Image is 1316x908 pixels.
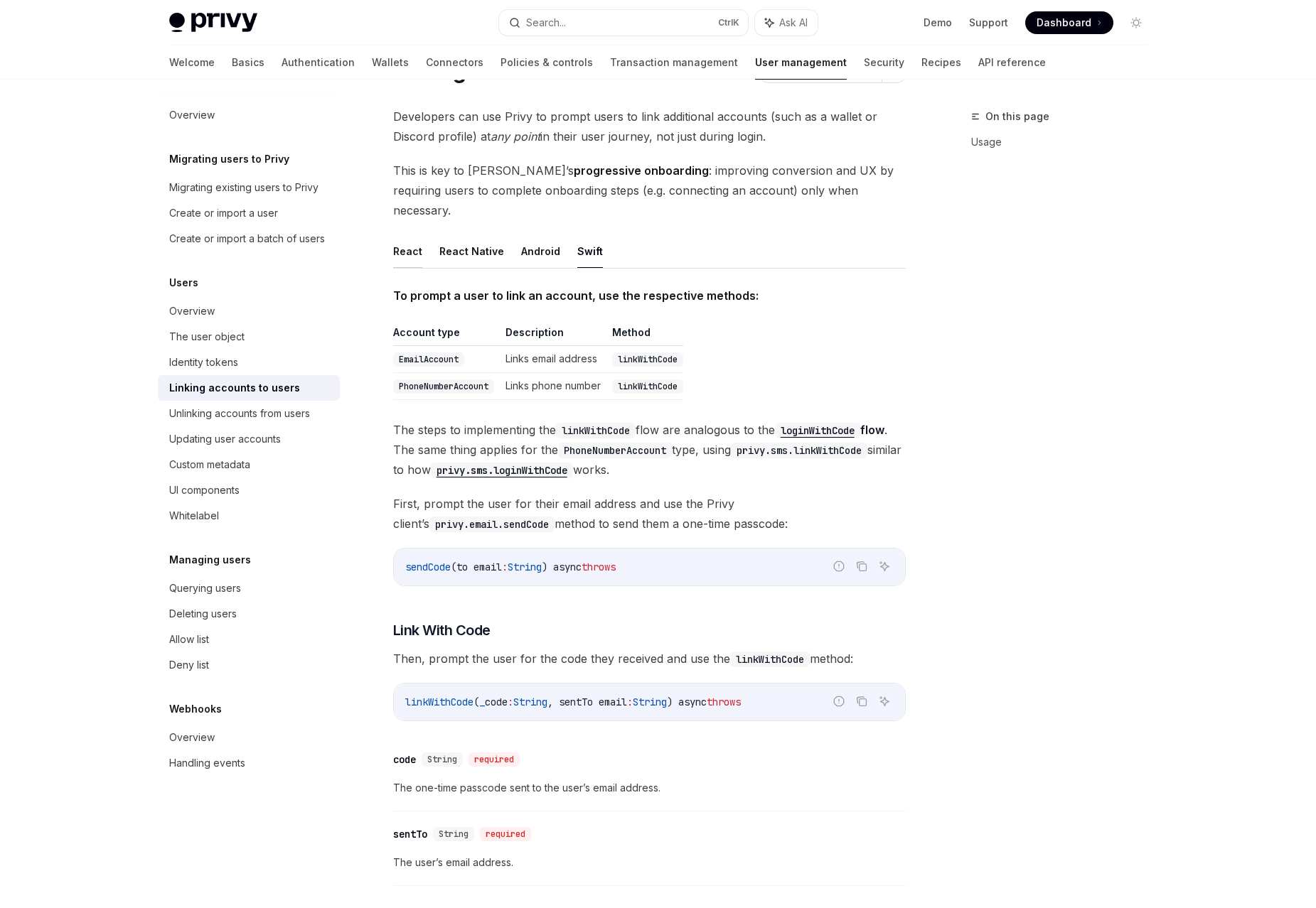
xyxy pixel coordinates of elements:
code: privy.sms.linkWithCode [731,443,867,458]
div: Custom metadata [169,456,250,473]
div: code [393,752,416,767]
a: Recipes [921,45,961,80]
span: ( [474,696,479,708]
div: Overview [169,729,215,746]
div: Deleting users [169,605,237,622]
div: UI components [169,482,240,499]
span: _ [479,696,485,708]
h5: Managing users [169,551,251,568]
div: Overview [169,107,215,124]
span: code [485,696,508,708]
a: Policies & controls [501,45,593,80]
code: privy.email.sendCode [429,517,555,532]
span: String [633,696,667,708]
a: privy.sms.loginWithCode [431,463,573,477]
button: Swift [577,234,603,268]
a: Wallets [372,45,409,80]
a: The user object [158,324,340,350]
button: Toggle dark mode [1125,11,1148,34]
span: , sentTo email [547,696,627,708]
button: Ask AI [755,10,818,36]
div: Updating user accounts [169,431,281,448]
a: Migrating existing users to Privy [158,175,340,200]
span: Ctrl K [718,17,739,28]
code: linkWithCode [612,379,683,394]
a: Handling events [158,750,340,776]
a: API reference [978,45,1046,80]
button: React [393,234,422,268]
a: Deleting users [158,601,340,627]
code: loginWithCode [775,423,860,438]
th: Account type [393,325,500,346]
span: : [627,696,633,708]
strong: To prompt a user to link an account, use the respective methods: [393,288,759,303]
span: sendCode [405,561,451,573]
a: Create or import a batch of users [158,226,340,252]
a: Overview [158,298,340,324]
div: Unlinking accounts from users [169,405,310,422]
a: User management [755,45,847,80]
div: Create or import a user [169,205,278,222]
span: Then, prompt the user for the code they received and use the method: [393,649,906,669]
span: : [502,561,508,573]
span: This is key to [PERSON_NAME]’s : improving conversion and UX by requiring users to complete onboa... [393,161,906,220]
button: Ask AI [875,692,894,710]
span: linkWithCode [405,696,474,708]
button: Android [521,234,560,268]
span: String [439,828,469,840]
div: Handling events [169,755,245,772]
button: Search...CtrlK [499,10,748,36]
span: ) async [542,561,582,573]
strong: progressive onboarding [574,163,709,178]
div: Overview [169,303,215,320]
a: Welcome [169,45,215,80]
div: Deny list [169,656,209,674]
th: Description [500,325,606,346]
span: (to email [451,561,502,573]
div: The user object [169,328,245,345]
code: linkWithCode [612,352,683,367]
code: PhoneNumberAccount [558,443,672,458]
span: : [508,696,513,708]
div: Migrating existing users to Privy [169,179,319,196]
button: React Native [439,234,504,268]
div: Whitelabel [169,507,219,524]
span: throws [707,696,741,708]
h5: Migrating users to Privy [169,151,289,168]
a: Whitelabel [158,503,340,529]
a: Demo [924,16,952,30]
button: Ask AI [875,557,894,575]
span: The steps to implementing the flow are analogous to the . The same thing applies for the type, us... [393,420,906,480]
button: Copy the contents from the code block [852,692,871,710]
a: Usage [971,131,1159,153]
a: Connectors [426,45,483,80]
a: Authentication [282,45,355,80]
div: Create or import a batch of users [169,230,325,247]
a: Deny list [158,652,340,678]
span: Ask AI [779,16,808,30]
div: Identity tokens [169,354,238,371]
span: The one-time passcode sent to the user’s email address. [393,779,906,796]
a: Unlinking accounts from users [158,401,340,426]
code: EmailAccount [393,352,464,367]
em: any point [491,129,540,144]
a: Dashboard [1025,11,1113,34]
a: Overview [158,102,340,128]
a: loginWithCodeflow [775,423,884,437]
a: Identity tokens [158,350,340,375]
a: Security [864,45,904,80]
a: Basics [232,45,264,80]
h5: Users [169,274,198,291]
a: Querying users [158,575,340,601]
a: Custom metadata [158,452,340,477]
button: Copy the contents from the code block [852,557,871,575]
th: Method [606,325,683,346]
a: UI components [158,477,340,503]
span: On this page [985,108,1049,125]
a: Transaction management [610,45,738,80]
div: Allow list [169,631,209,648]
td: Links email address [500,346,606,373]
span: String [427,754,457,765]
div: Search... [526,14,566,31]
div: Linking accounts to users [169,379,300,396]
